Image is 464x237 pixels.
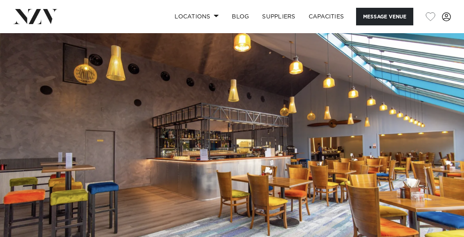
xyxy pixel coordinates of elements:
[302,8,351,25] a: Capacities
[225,8,256,25] a: BLOG
[13,9,58,24] img: nzv-logo.png
[356,8,413,25] button: Message Venue
[256,8,302,25] a: SUPPLIERS
[168,8,225,25] a: Locations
